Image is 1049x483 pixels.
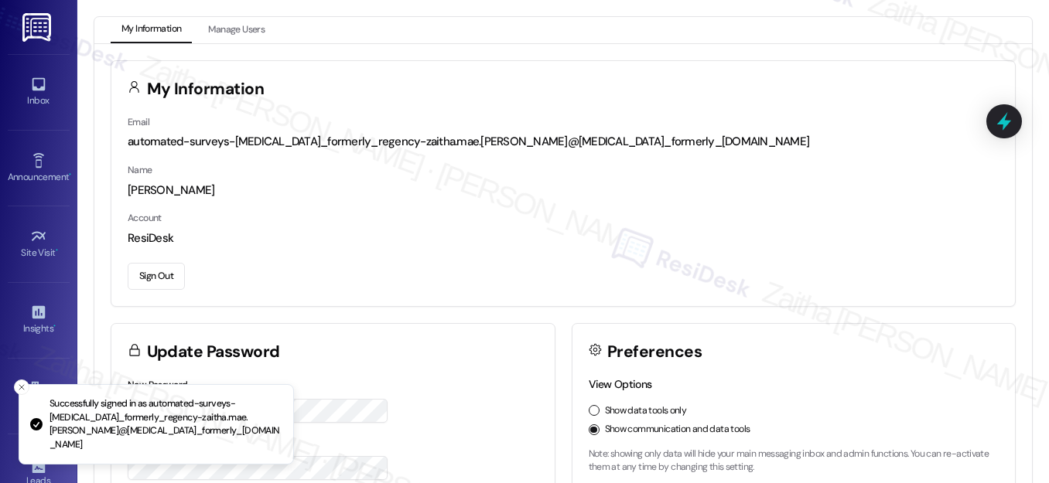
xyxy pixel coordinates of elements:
[605,404,687,418] label: Show data tools only
[53,321,56,332] span: •
[56,245,58,256] span: •
[147,81,265,97] h3: My Information
[50,397,281,451] p: Successfully signed in as automated-surveys-[MEDICAL_DATA]_formerly_regency-zaitha.mae.[PERSON_NA...
[128,230,999,247] div: ResiDesk
[69,169,71,180] span: •
[147,344,280,360] h3: Update Password
[111,17,192,43] button: My Information
[14,379,29,395] button: Close toast
[589,447,999,474] p: Note: showing only data will hide your main messaging inbox and admin functions. You can re-activ...
[8,299,70,341] a: Insights •
[128,116,149,128] label: Email
[589,377,652,391] label: View Options
[8,71,70,113] a: Inbox
[128,134,999,150] div: automated-surveys-[MEDICAL_DATA]_formerly_regency-zaitha.mae.[PERSON_NAME]@[MEDICAL_DATA]_formerl...
[197,17,275,43] button: Manage Users
[8,375,70,417] a: Buildings
[128,164,152,176] label: Name
[128,182,999,199] div: [PERSON_NAME]
[605,423,750,437] label: Show communication and data tools
[8,223,70,265] a: Site Visit •
[128,263,185,290] button: Sign Out
[607,344,702,360] h3: Preferences
[22,13,54,42] img: ResiDesk Logo
[128,212,162,224] label: Account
